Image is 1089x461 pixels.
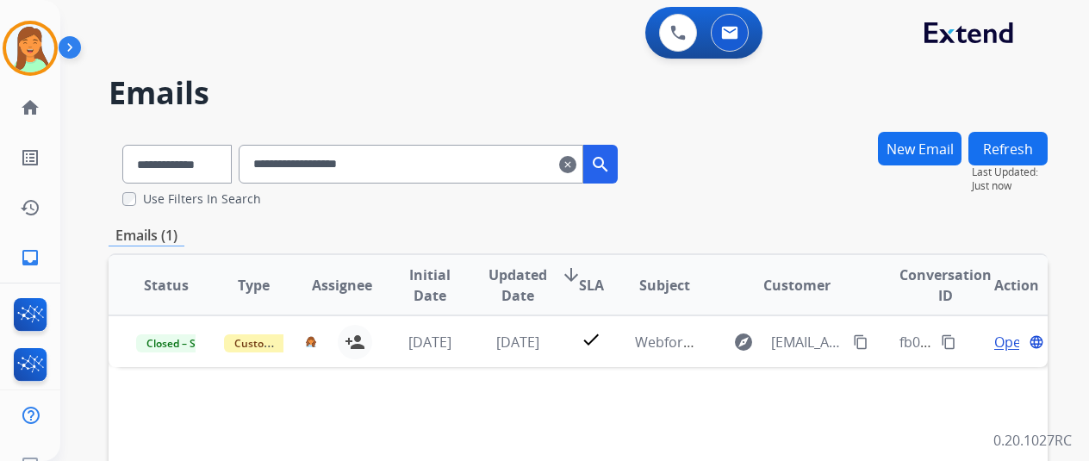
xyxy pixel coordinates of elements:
[305,336,316,348] img: agent-avatar
[345,332,365,352] mat-icon: person_add
[853,334,868,350] mat-icon: content_copy
[561,265,582,285] mat-icon: arrow_downward
[6,24,54,72] img: avatar
[144,275,189,296] span: Status
[20,247,40,268] mat-icon: inbox
[559,154,576,175] mat-icon: clear
[238,275,270,296] span: Type
[993,430,1072,451] p: 0.20.1027RC
[972,165,1048,179] span: Last Updated:
[581,329,601,350] mat-icon: check
[496,333,539,352] span: [DATE]
[109,225,184,246] p: Emails (1)
[1029,334,1044,350] mat-icon: language
[590,154,611,175] mat-icon: search
[635,333,1025,352] span: Webform from [EMAIL_ADDRESS][DOMAIN_NAME] on [DATE]
[401,265,460,306] span: Initial Date
[968,132,1048,165] button: Refresh
[109,76,1048,110] h2: Emails
[733,332,754,352] mat-icon: explore
[994,332,1030,352] span: Open
[763,275,831,296] span: Customer
[488,265,547,306] span: Updated Date
[972,179,1048,193] span: Just now
[136,334,232,352] span: Closed – Solved
[312,275,372,296] span: Assignee
[639,275,690,296] span: Subject
[143,190,261,208] label: Use Filters In Search
[771,332,843,352] span: [EMAIL_ADDRESS][DOMAIN_NAME]
[20,97,40,118] mat-icon: home
[941,334,956,350] mat-icon: content_copy
[899,265,992,306] span: Conversation ID
[20,197,40,218] mat-icon: history
[579,275,604,296] span: SLA
[224,334,336,352] span: Customer Support
[878,132,961,165] button: New Email
[960,255,1048,315] th: Action
[20,147,40,168] mat-icon: list_alt
[408,333,451,352] span: [DATE]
